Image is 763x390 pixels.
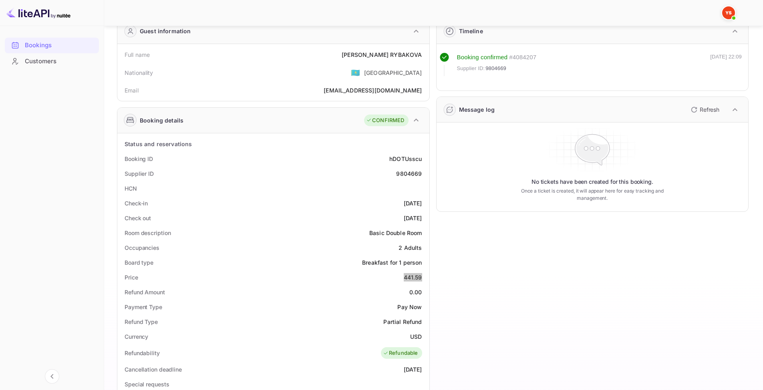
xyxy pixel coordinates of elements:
[125,169,154,178] div: Supplier ID
[125,303,162,311] div: Payment Type
[710,53,742,76] div: [DATE] 22:09
[125,380,169,388] div: Special requests
[125,258,153,267] div: Board type
[404,365,422,374] div: [DATE]
[404,273,422,281] div: 441.59
[125,140,192,148] div: Status and reservations
[125,184,137,193] div: HCN
[125,86,139,94] div: Email
[404,214,422,222] div: [DATE]
[409,288,422,296] div: 0.00
[125,288,165,296] div: Refund Amount
[125,214,151,222] div: Check out
[25,57,95,66] div: Customers
[396,169,422,178] div: 9804669
[383,318,422,326] div: Partial Refund
[509,53,536,62] div: # 4084207
[362,258,422,267] div: Breakfast for 1 person
[410,332,422,341] div: USD
[366,117,404,125] div: CONFIRMED
[125,332,148,341] div: Currency
[700,105,719,114] p: Refresh
[125,50,150,59] div: Full name
[5,38,99,52] a: Bookings
[140,116,183,125] div: Booking details
[125,199,148,207] div: Check-in
[125,68,153,77] div: Nationality
[383,349,418,357] div: Refundable
[324,86,422,94] div: [EMAIL_ADDRESS][DOMAIN_NAME]
[125,273,138,281] div: Price
[369,229,422,237] div: Basic Double Room
[457,64,485,72] span: Supplier ID:
[342,50,422,59] div: [PERSON_NAME] RYBAKOVA
[125,318,158,326] div: Refund Type
[531,178,653,186] p: No tickets have been created for this booking.
[457,53,508,62] div: Booking confirmed
[5,54,99,68] a: Customers
[351,65,360,80] span: United States
[45,369,59,384] button: Collapse navigation
[364,68,422,77] div: [GEOGRAPHIC_DATA]
[686,103,723,116] button: Refresh
[6,6,70,19] img: LiteAPI logo
[125,229,171,237] div: Room description
[125,365,182,374] div: Cancellation deadline
[125,155,153,163] div: Booking ID
[459,105,495,114] div: Message log
[125,243,159,252] div: Occupancies
[140,27,191,35] div: Guest information
[125,349,160,357] div: Refundability
[404,199,422,207] div: [DATE]
[5,38,99,53] div: Bookings
[5,54,99,69] div: Customers
[25,41,95,50] div: Bookings
[389,155,422,163] div: hDOTUsscu
[459,27,483,35] div: Timeline
[508,187,676,202] p: Once a ticket is created, it will appear here for easy tracking and management.
[485,64,506,72] span: 9804669
[399,243,422,252] div: 2 Adults
[722,6,735,19] img: Yandex Support
[397,303,422,311] div: Pay Now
